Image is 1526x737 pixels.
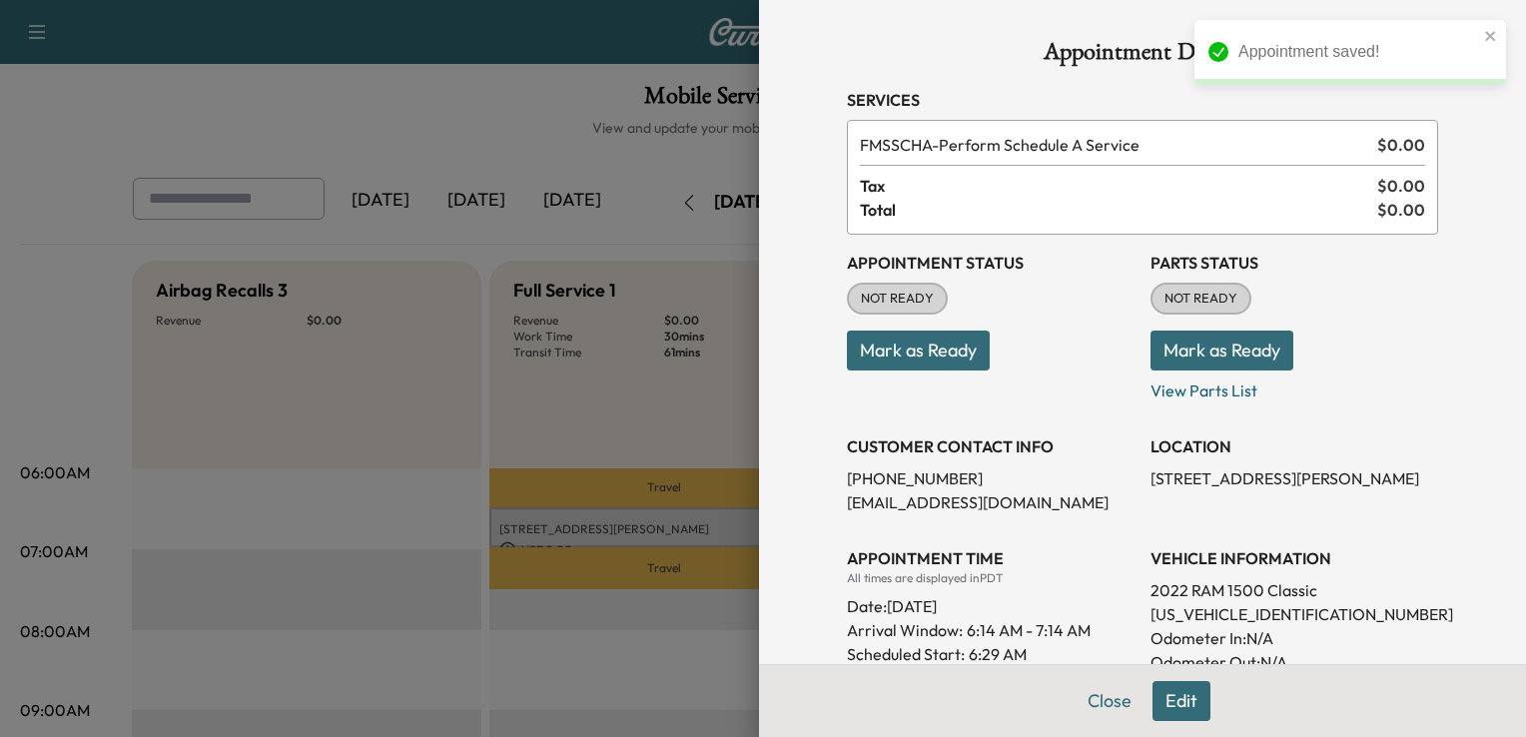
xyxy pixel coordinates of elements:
h3: Parts Status [1150,251,1438,275]
h3: VEHICLE INFORMATION [1150,546,1438,570]
span: $ 0.00 [1377,198,1425,222]
button: Mark as Ready [847,331,990,370]
h3: APPOINTMENT TIME [847,546,1135,570]
p: 2022 RAM 1500 Classic [1150,578,1438,602]
p: [STREET_ADDRESS][PERSON_NAME] [1150,466,1438,490]
button: Close [1075,681,1144,721]
span: $ 0.00 [1377,133,1425,157]
button: close [1484,28,1498,44]
p: [US_VEHICLE_IDENTIFICATION_NUMBER] [1150,602,1438,626]
p: Arrival Window: [847,618,1135,642]
p: Odometer Out: N/A [1150,650,1438,674]
span: $ 0.00 [1377,174,1425,198]
span: Perform Schedule A Service [860,133,1369,157]
p: 6:29 AM [969,642,1027,666]
h1: Appointment Details [847,40,1438,72]
p: View Parts List [1150,370,1438,402]
div: All times are displayed in PDT [847,570,1135,586]
button: Edit [1152,681,1210,721]
button: Mark as Ready [1150,331,1293,370]
h3: Appointment Status [847,251,1135,275]
span: NOT READY [849,289,946,309]
p: Odometer In: N/A [1150,626,1438,650]
div: Appointment saved! [1238,40,1478,64]
h3: CUSTOMER CONTACT INFO [847,434,1135,458]
h3: Services [847,88,1438,112]
p: Scheduled Start: [847,642,965,666]
p: [EMAIL_ADDRESS][DOMAIN_NAME] [847,490,1135,514]
span: 6:14 AM - 7:14 AM [967,618,1091,642]
div: Date: [DATE] [847,586,1135,618]
span: Tax [860,174,1377,198]
h3: LOCATION [1150,434,1438,458]
span: NOT READY [1152,289,1249,309]
p: [PHONE_NUMBER] [847,466,1135,490]
span: Total [860,198,1377,222]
